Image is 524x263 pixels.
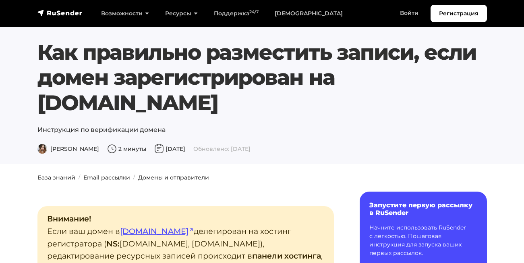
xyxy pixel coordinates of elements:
span: Обновлено: [DATE] [193,145,251,152]
strong: NS: [106,239,120,248]
p: Начните использовать RuSender с легкостью. Пошаговая инструкция для запуска ваших первых рассылок. [369,223,477,257]
img: Дата публикации [154,144,164,154]
h6: Запустите первую рассылку в RuSender [369,201,477,217]
a: [DOMAIN_NAME] [120,226,194,236]
a: Ресурсы [157,5,206,22]
a: База знаний [37,174,75,181]
img: Время чтения [107,144,117,154]
strong: панели хостинга [252,251,321,261]
h1: Как правильно разместить записи, если домен зарегистрирован на [DOMAIN_NAME] [37,40,487,115]
a: [DEMOGRAPHIC_DATA] [267,5,351,22]
a: Домены и отправители [138,174,209,181]
sup: 24/7 [249,9,259,15]
strong: Внимание! [47,214,91,223]
a: Возможности [93,5,157,22]
a: Войти [392,5,427,21]
img: RuSender [37,9,83,17]
a: Email рассылки [83,174,130,181]
a: Поддержка24/7 [206,5,267,22]
span: 2 минуты [107,145,146,152]
span: [PERSON_NAME] [37,145,99,152]
p: Инструкция по верификации домена [37,125,487,135]
span: [DATE] [154,145,185,152]
nav: breadcrumb [33,173,492,182]
a: Регистрация [431,5,487,22]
